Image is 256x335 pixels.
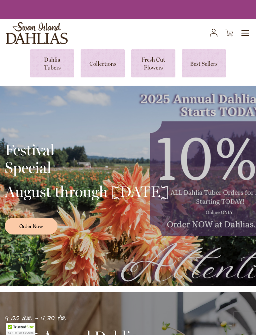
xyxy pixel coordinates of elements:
h2: Festival Special [5,141,169,176]
a: Order Now [5,218,58,234]
h2: August through [DATE] [5,183,169,200]
div: TrustedSite Certified [6,323,35,335]
p: 9:00 AM - 5:30 PM [5,314,179,324]
span: Order Now [19,222,43,230]
a: store logo [6,22,68,44]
